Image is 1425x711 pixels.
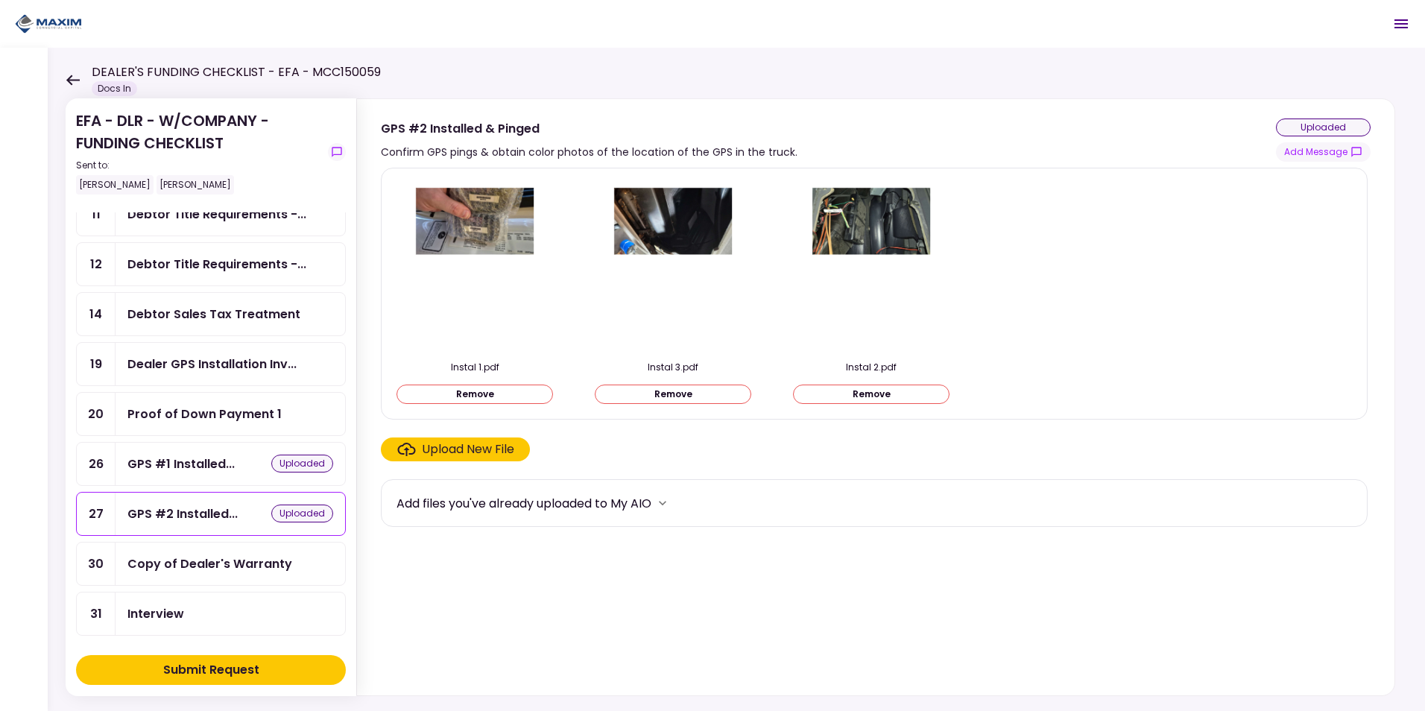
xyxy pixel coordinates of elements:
[793,385,950,404] button: Remove
[76,342,346,386] a: 19Dealer GPS Installation Invoice
[595,361,751,374] div: Instal 3.pdf
[127,604,184,623] div: Interview
[381,437,530,461] span: Click here to upload the required document
[271,505,333,522] div: uploaded
[15,13,82,35] img: Partner icon
[77,493,116,535] div: 27
[76,442,346,486] a: 26GPS #1 Installed & Pingeduploaded
[127,205,306,224] div: Debtor Title Requirements - Other Requirements
[127,255,306,274] div: Debtor Title Requirements - Proof of IRP or Exemption
[381,143,797,161] div: Confirm GPS pings & obtain color photos of the location of the GPS in the truck.
[76,292,346,336] a: 14Debtor Sales Tax Treatment
[793,361,950,374] div: Instal 2.pdf
[356,98,1395,696] div: GPS #2 Installed & PingedConfirm GPS pings & obtain color photos of the location of the GPS in th...
[76,392,346,436] a: 20Proof of Down Payment 1
[76,175,154,195] div: [PERSON_NAME]
[76,492,346,536] a: 27GPS #2 Installed & Pingeduploaded
[77,543,116,585] div: 30
[77,592,116,635] div: 31
[77,193,116,236] div: 11
[396,494,651,513] div: Add files you've already uploaded to My AIO
[76,242,346,286] a: 12Debtor Title Requirements - Proof of IRP or Exemption
[76,159,322,172] div: Sent to:
[271,455,333,473] div: uploaded
[92,81,137,96] div: Docs In
[1276,142,1371,162] button: show-messages
[92,63,381,81] h1: DEALER'S FUNDING CHECKLIST - EFA - MCC150059
[77,293,116,335] div: 14
[127,405,282,423] div: Proof of Down Payment 1
[127,455,235,473] div: GPS #1 Installed & Pinged
[396,385,553,404] button: Remove
[157,175,234,195] div: [PERSON_NAME]
[127,305,300,323] div: Debtor Sales Tax Treatment
[595,385,751,404] button: Remove
[127,355,297,373] div: Dealer GPS Installation Invoice
[163,661,259,679] div: Submit Request
[77,243,116,285] div: 12
[76,542,346,586] a: 30Copy of Dealer's Warranty
[1383,6,1419,42] button: Open menu
[328,143,346,161] button: show-messages
[381,119,797,138] div: GPS #2 Installed & Pinged
[1276,118,1371,136] div: uploaded
[651,492,674,514] button: more
[77,343,116,385] div: 19
[76,655,346,685] button: Submit Request
[422,440,514,458] div: Upload New File
[396,361,553,374] div: Instal 1.pdf
[76,192,346,236] a: 11Debtor Title Requirements - Other Requirements
[77,393,116,435] div: 20
[127,554,292,573] div: Copy of Dealer's Warranty
[77,443,116,485] div: 26
[127,505,238,523] div: GPS #2 Installed & Pinged
[76,592,346,636] a: 31Interview
[76,110,322,195] div: EFA - DLR - W/COMPANY - FUNDING CHECKLIST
